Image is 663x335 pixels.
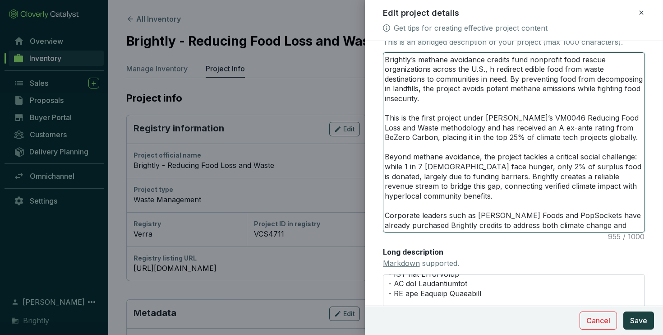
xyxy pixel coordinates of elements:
[383,7,459,19] h2: Edit project details
[383,259,459,268] span: supported.
[580,312,617,330] button: Cancel
[383,37,623,47] p: This is an abridged description of your project (max 1000 characters).
[394,23,548,33] a: Get tips for creating effective project content
[623,312,654,330] button: Save
[383,259,420,268] a: Markdown
[586,315,610,326] span: Cancel
[383,53,645,232] textarea: Brightly’s methane avoidance credits fund nonprofit food rescue organizations across the U.S., h ...
[630,315,647,326] span: Save
[383,247,443,257] label: Long description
